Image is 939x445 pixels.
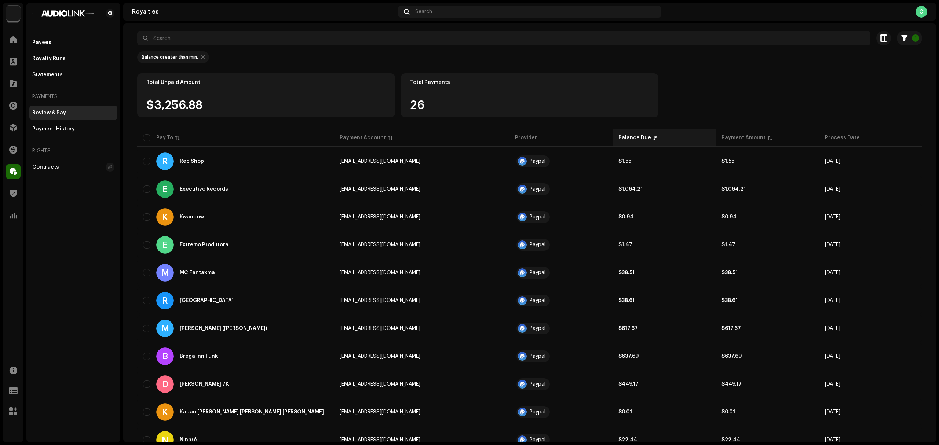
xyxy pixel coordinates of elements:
span: contatorecshop@gmail.com [340,159,420,164]
span: Oct 10, 2025 [825,159,840,164]
div: R [156,152,174,170]
span: shatog4@gmail.com [340,242,420,247]
div: M [156,320,174,337]
span: Paypal [515,323,606,334]
div: Paypal [530,382,545,387]
span: Paypal [515,155,606,167]
re-o-card-value: Total Unpaid Amount [137,73,395,117]
strong: $637.69 [618,354,639,359]
img: 730b9dfe-18b5-4111-b483-f30b0c182d82 [6,6,21,21]
div: Paypal [530,159,545,164]
strong: $1,064.21 [618,187,643,192]
strong: $1.47 [721,242,735,247]
div: Executivo Records [180,187,228,192]
span: Search [415,9,432,15]
strong: $449.17 [618,382,639,387]
span: $1,064.21 [721,187,746,192]
strong: $1.47 [618,242,632,247]
span: Oct 10, 2025 [825,326,840,331]
div: Balance greater than min. [142,54,198,60]
div: Payment Amount [721,134,766,141]
strong: $1.55 [618,159,631,164]
img: 1601779f-85bc-4fc7-87b8-abcd1ae7544a [32,9,94,18]
strong: $449.17 [721,382,742,387]
div: Rec Shop [180,159,204,164]
span: leandroalexandrebatistajunior@gmail.com [340,270,420,275]
span: Paypal [515,295,606,306]
div: Kwandow [180,214,204,220]
span: $1.55 [721,159,734,164]
div: MC Fantaxma [180,270,215,275]
re-m-nav-item: Review & Pay [29,106,117,120]
strong: $0.94 [721,214,737,220]
re-a-nav-header: Payments [29,88,117,106]
span: Paypal [515,183,606,195]
span: Oct 10, 2025 [825,214,840,220]
span: math.damasceno@hotmail.com [340,187,420,192]
re-m-nav-item: Payees [29,35,117,50]
span: kauannogsilva@gmail.com [340,409,420,415]
input: Search [137,31,870,45]
strong: $0.01 [721,409,735,415]
span: Oct 10, 2025 [825,270,840,275]
strong: $617.67 [618,326,638,331]
strong: $0.94 [618,214,633,220]
strong: $637.69 [721,354,742,359]
span: Oct 10, 2025 [825,437,840,442]
div: Total Unpaid Amount [146,80,386,85]
strong: $38.61 [721,298,738,303]
re-a-nav-header: Rights [29,142,117,160]
span: bregainnfunk@gmail.com [340,354,420,359]
div: M [156,264,174,282]
span: Paypal [515,378,606,390]
re-o-card-value: Total Payments [401,73,659,117]
div: Statements [32,72,63,78]
div: Extremo Produtora [180,242,229,247]
strong: $38.61 [618,298,635,303]
div: Paypal [530,298,545,303]
div: K [156,208,174,226]
div: Paypal [530,214,545,220]
div: E [156,180,174,198]
div: Paypal [530,270,545,275]
re-m-nav-item: Statements [29,67,117,82]
span: ruanphelypee@hotmail.com [340,298,420,303]
span: Paypal [515,211,606,223]
div: Review & Pay [32,110,66,116]
re-m-nav-item: Contracts [29,160,117,174]
span: brenobertolinii@gmail.com [340,437,420,442]
p-badge: 1 [912,34,919,42]
span: kwandowOG@gmail.com [340,214,420,220]
span: Oct 10, 2025 [825,354,840,359]
span: Paypal [515,267,606,279]
span: $22.44 [618,437,637,442]
re-m-nav-item: Royalty Runs [29,51,117,66]
span: Oct 10, 2025 [825,187,840,192]
div: E [156,236,174,254]
strong: $617.67 [721,326,741,331]
span: realmclobao@gmail.com [340,326,420,331]
div: Paypal [530,409,545,415]
div: Ninbrê [180,437,197,442]
div: Paypal [530,242,545,247]
span: Oct 10, 2025 [825,298,840,303]
div: Balance Due [618,134,651,141]
div: K [156,403,174,421]
re-m-nav-item: Payment History [29,122,117,136]
div: Paypal [530,187,545,192]
div: Pay To [156,134,173,141]
span: Oct 10, 2025 [825,382,840,387]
